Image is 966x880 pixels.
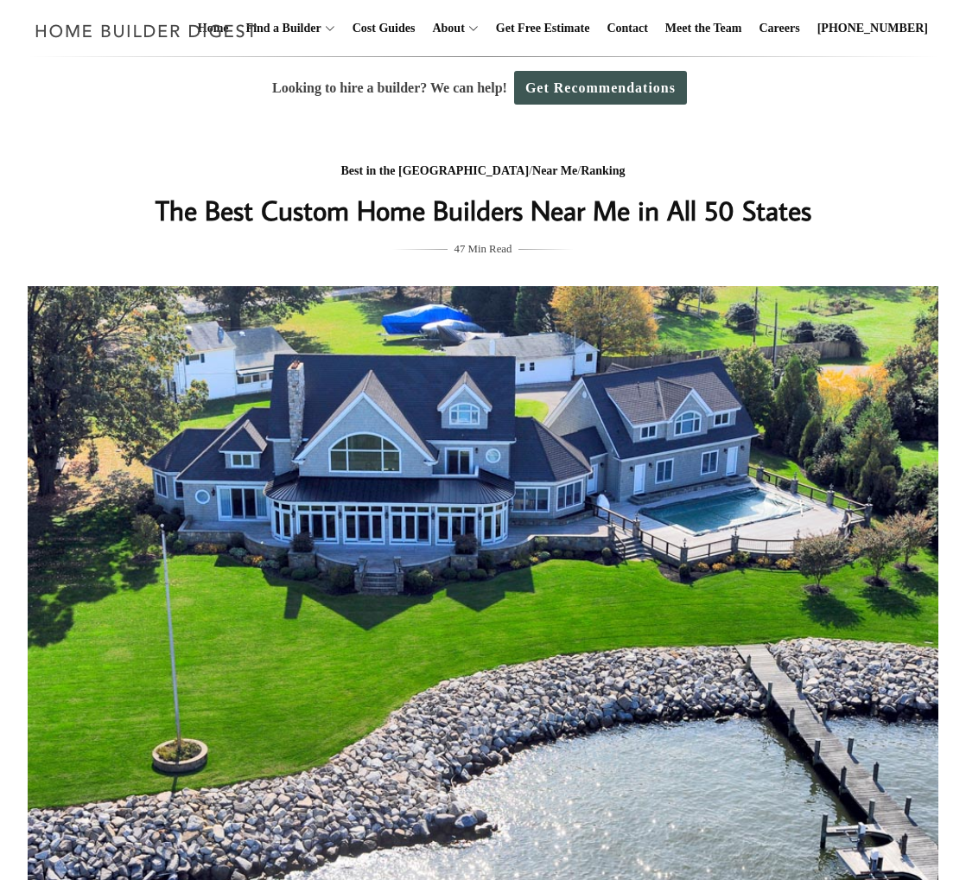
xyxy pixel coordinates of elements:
a: [PHONE_NUMBER] [810,1,935,56]
a: Find a Builder [239,1,321,56]
a: Meet the Team [658,1,749,56]
a: Near Me [532,164,577,177]
a: Ranking [581,164,625,177]
a: Home [191,1,236,56]
h1: The Best Custom Home Builders Near Me in All 50 States [138,189,828,231]
a: Get Free Estimate [489,1,597,56]
div: / / [138,161,828,182]
a: Best in the [GEOGRAPHIC_DATA] [340,164,529,177]
span: 47 Min Read [454,239,512,258]
a: About [425,1,464,56]
a: Contact [600,1,654,56]
img: Home Builder Digest [28,14,265,48]
a: Careers [753,1,807,56]
a: Get Recommendations [514,71,687,105]
a: Cost Guides [346,1,423,56]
